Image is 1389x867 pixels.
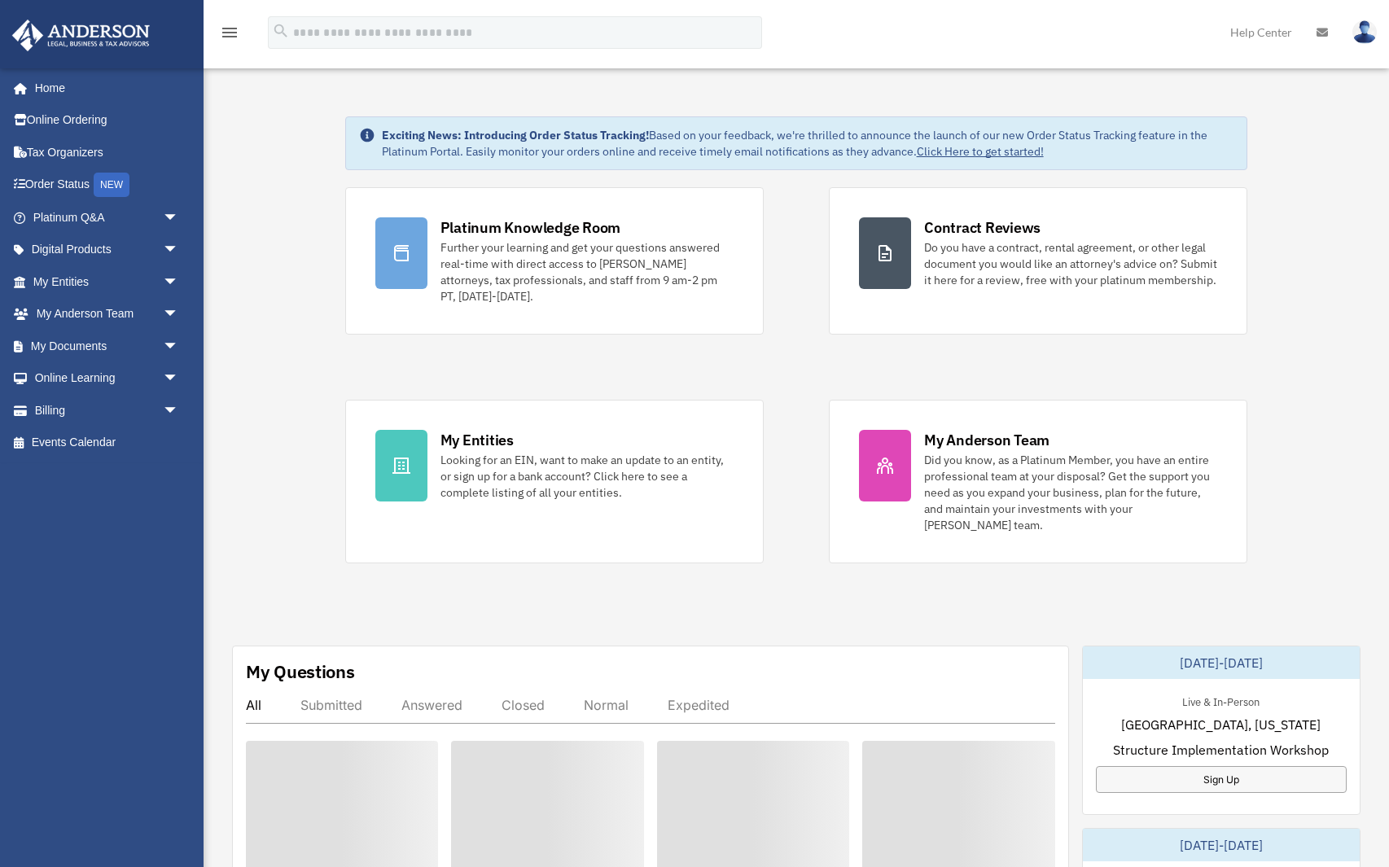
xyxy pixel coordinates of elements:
[11,169,204,202] a: Order StatusNEW
[440,430,514,450] div: My Entities
[924,430,1049,450] div: My Anderson Team
[11,234,204,266] a: Digital Productsarrow_drop_down
[246,697,261,713] div: All
[1083,646,1361,679] div: [DATE]-[DATE]
[1352,20,1377,44] img: User Pic
[668,697,730,713] div: Expedited
[917,144,1044,159] a: Click Here to get started!
[11,427,204,459] a: Events Calendar
[345,187,764,335] a: Platinum Knowledge Room Further your learning and get your questions answered real-time with dire...
[382,127,1234,160] div: Based on your feedback, we're thrilled to announce the launch of our new Order Status Tracking fe...
[11,104,204,137] a: Online Ordering
[11,362,204,395] a: Online Learningarrow_drop_down
[163,394,195,427] span: arrow_drop_down
[11,72,195,104] a: Home
[163,265,195,299] span: arrow_drop_down
[829,400,1247,563] a: My Anderson Team Did you know, as a Platinum Member, you have an entire professional team at your...
[11,298,204,331] a: My Anderson Teamarrow_drop_down
[401,697,462,713] div: Answered
[502,697,545,713] div: Closed
[11,201,204,234] a: Platinum Q&Aarrow_drop_down
[11,330,204,362] a: My Documentsarrow_drop_down
[7,20,155,51] img: Anderson Advisors Platinum Portal
[163,298,195,331] span: arrow_drop_down
[924,217,1041,238] div: Contract Reviews
[11,394,204,427] a: Billingarrow_drop_down
[94,173,129,197] div: NEW
[11,265,204,298] a: My Entitiesarrow_drop_down
[163,234,195,267] span: arrow_drop_down
[163,201,195,234] span: arrow_drop_down
[440,452,734,501] div: Looking for an EIN, want to make an update to an entity, or sign up for a bank account? Click her...
[924,239,1217,288] div: Do you have a contract, rental agreement, or other legal document you would like an attorney's ad...
[300,697,362,713] div: Submitted
[1121,715,1321,734] span: [GEOGRAPHIC_DATA], [US_STATE]
[829,187,1247,335] a: Contract Reviews Do you have a contract, rental agreement, or other legal document you would like...
[220,28,239,42] a: menu
[345,400,764,563] a: My Entities Looking for an EIN, want to make an update to an entity, or sign up for a bank accoun...
[163,330,195,363] span: arrow_drop_down
[924,452,1217,533] div: Did you know, as a Platinum Member, you have an entire professional team at your disposal? Get th...
[584,697,629,713] div: Normal
[272,22,290,40] i: search
[1096,766,1347,793] a: Sign Up
[163,362,195,396] span: arrow_drop_down
[1113,740,1329,760] span: Structure Implementation Workshop
[382,128,649,142] strong: Exciting News: Introducing Order Status Tracking!
[1083,829,1361,861] div: [DATE]-[DATE]
[440,217,621,238] div: Platinum Knowledge Room
[246,659,355,684] div: My Questions
[440,239,734,304] div: Further your learning and get your questions answered real-time with direct access to [PERSON_NAM...
[1169,692,1273,709] div: Live & In-Person
[11,136,204,169] a: Tax Organizers
[220,23,239,42] i: menu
